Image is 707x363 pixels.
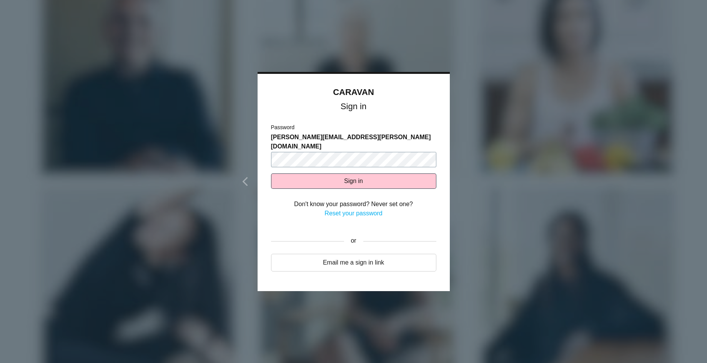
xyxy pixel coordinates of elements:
button: Sign in [271,173,436,189]
span: [PERSON_NAME][EMAIL_ADDRESS][PERSON_NAME][DOMAIN_NAME] [271,133,436,151]
label: Password [271,123,294,132]
h1: Sign in [271,103,436,110]
div: Don't know your password? Never set one? [271,200,436,209]
a: Reset your password [324,210,382,216]
a: CARAVAN [333,87,374,97]
div: or [344,231,363,251]
a: Email me a sign in link [271,254,436,271]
